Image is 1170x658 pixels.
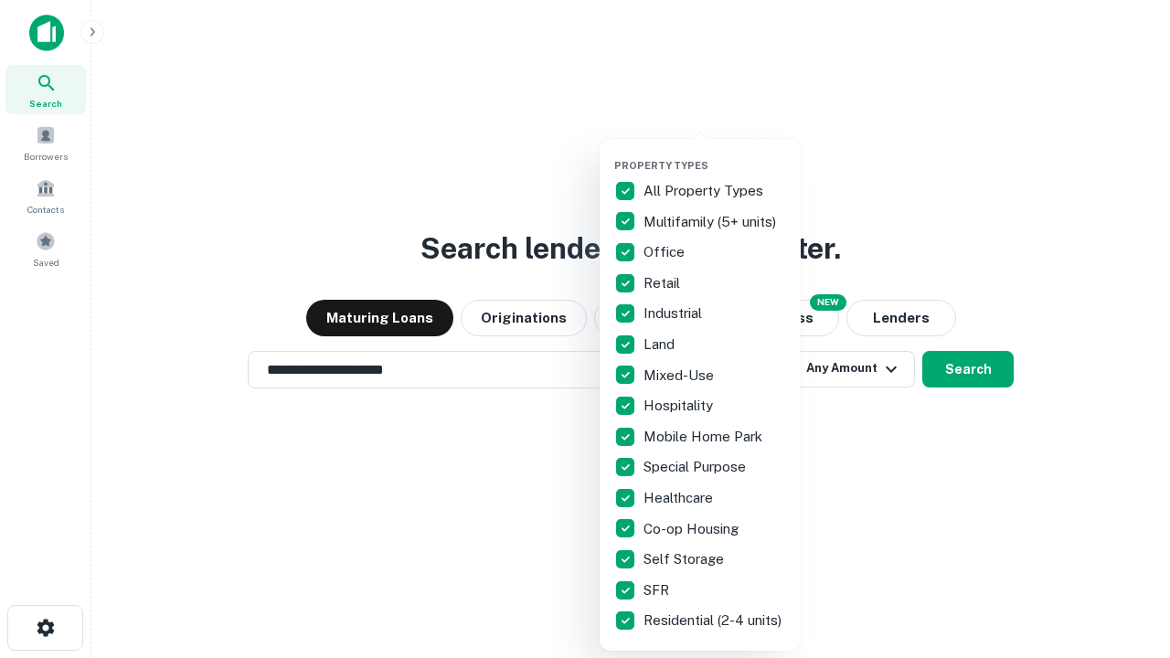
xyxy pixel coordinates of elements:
p: All Property Types [643,180,767,202]
p: Multifamily (5+ units) [643,211,780,233]
p: Mixed-Use [643,365,718,387]
span: Property Types [614,160,708,171]
p: Special Purpose [643,456,750,478]
p: Retail [643,272,684,294]
p: Healthcare [643,487,717,509]
p: Self Storage [643,548,728,570]
p: Office [643,241,688,263]
p: SFR [643,579,673,601]
p: Hospitality [643,395,717,417]
p: Industrial [643,302,706,324]
p: Mobile Home Park [643,426,766,448]
p: Residential (2-4 units) [643,610,785,631]
p: Land [643,334,678,356]
p: Co-op Housing [643,518,742,540]
iframe: Chat Widget [1079,512,1170,600]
